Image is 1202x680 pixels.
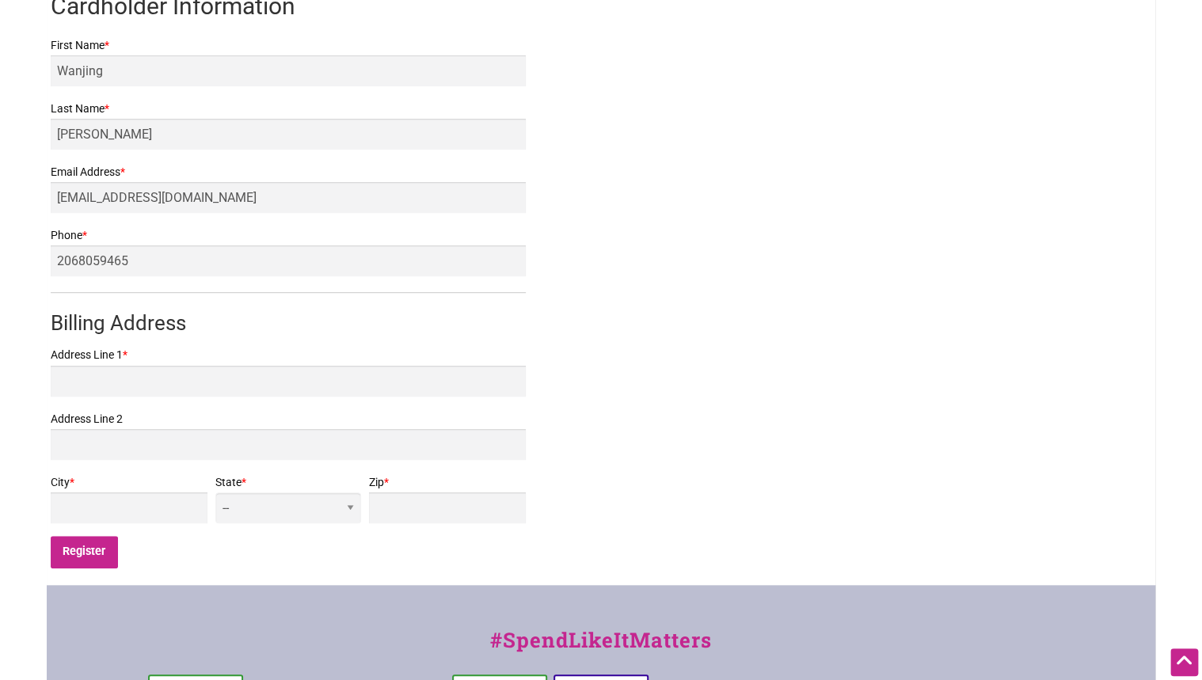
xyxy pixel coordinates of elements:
[51,309,526,337] h3: Billing Address
[369,473,526,492] label: Zip
[1170,648,1198,676] div: Scroll Back to Top
[51,473,207,492] label: City
[51,345,526,365] label: Address Line 1
[215,473,361,492] label: State
[51,162,526,182] label: Email Address
[47,625,1155,671] div: #SpendLikeItMatters
[51,36,526,55] label: First Name
[51,409,526,429] label: Address Line 2
[51,536,118,568] input: Register
[51,99,526,119] label: Last Name
[51,226,526,245] label: Phone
